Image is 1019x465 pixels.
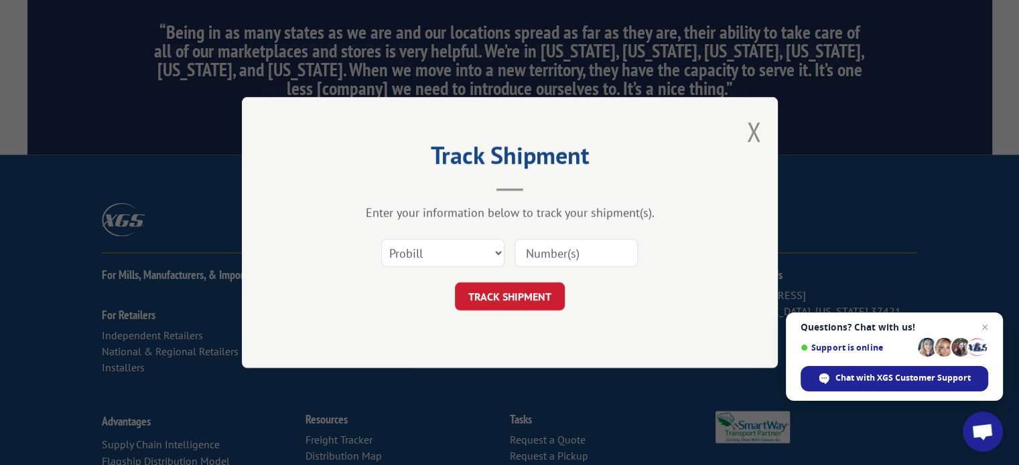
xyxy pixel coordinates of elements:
span: Questions? Chat with us! [801,322,988,333]
button: Close modal [746,114,761,149]
span: Chat with XGS Customer Support [835,372,971,384]
div: Enter your information below to track your shipment(s). [309,205,711,220]
input: Number(s) [515,239,638,267]
span: Close chat [977,319,993,335]
div: Chat with XGS Customer Support [801,366,988,391]
button: TRACK SHIPMENT [455,282,565,310]
div: Open chat [963,411,1003,452]
h2: Track Shipment [309,146,711,171]
span: Support is online [801,343,913,353]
